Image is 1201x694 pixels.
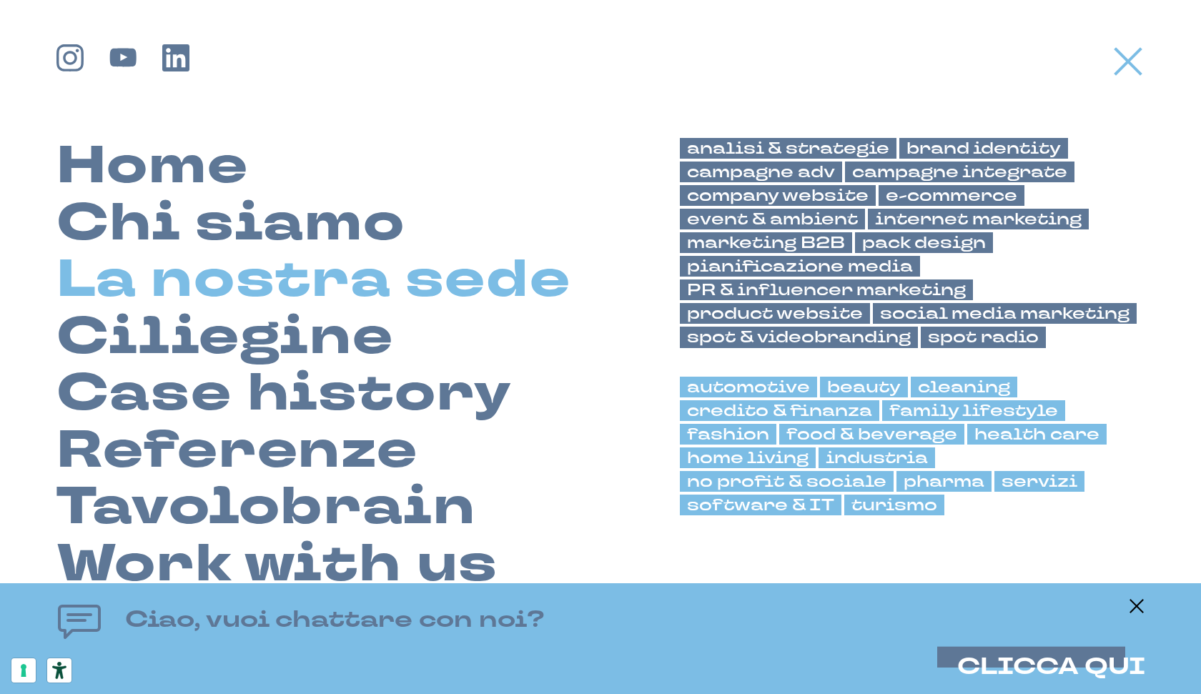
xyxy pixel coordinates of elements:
[680,209,865,229] a: event & ambient
[911,377,1017,397] a: cleaning
[845,162,1074,182] a: campagne integrate
[680,327,918,347] a: spot & videobranding
[899,138,1068,159] a: brand identity
[680,447,816,468] a: home living
[680,400,879,421] a: credito & finanza
[855,232,993,253] a: pack design
[967,424,1107,445] a: health care
[47,658,71,683] button: Strumenti di accessibilità
[680,256,920,277] a: pianificazione media
[56,252,571,308] a: La nostra sede
[921,327,1046,347] a: spot radio
[994,471,1084,492] a: servizi
[957,651,1145,683] span: CLICCA QUI
[868,209,1089,229] a: internet marketing
[680,471,894,492] a: no profit & sociale
[680,162,842,182] a: campagne adv
[680,232,852,253] a: marketing B2B
[820,377,908,397] a: beauty
[680,303,870,324] a: product website
[56,309,394,365] a: Ciliegine
[957,655,1145,680] button: CLICCA QUI
[882,400,1065,421] a: family lifestyle
[56,536,499,593] a: Work with us
[879,185,1024,206] a: e-commerce
[844,495,944,515] a: turismo
[680,424,776,445] a: fashion
[896,471,992,492] a: pharma
[11,658,36,683] button: Le tue preferenze relative al consenso per le tecnologie di tracciamento
[56,138,249,194] a: Home
[56,195,405,252] a: Chi siamo
[56,422,418,479] a: Referenze
[125,604,545,636] h4: Ciao, vuoi chattare con noi?
[680,377,817,397] a: automotive
[56,365,513,422] a: Case history
[56,479,476,535] a: Tavolobrain
[873,303,1137,324] a: social media marketing
[779,424,964,445] a: food & beverage
[819,447,935,468] a: industria
[680,138,896,159] a: analisi & strategie
[680,185,876,206] a: company website
[680,279,973,300] a: PR & influencer marketing
[680,495,841,515] a: software & IT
